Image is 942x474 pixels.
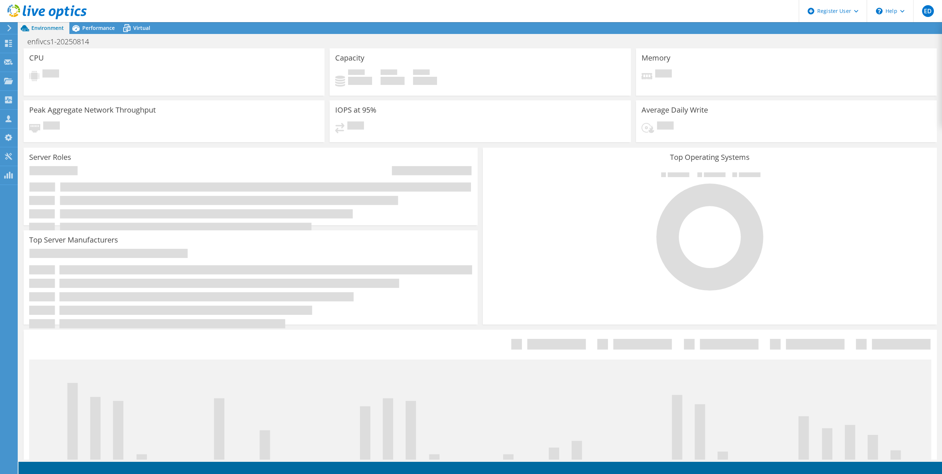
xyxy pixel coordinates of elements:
[133,24,150,31] span: Virtual
[82,24,115,31] span: Performance
[347,121,364,131] span: Pending
[413,69,430,77] span: Total
[348,77,372,85] h4: 0 GiB
[642,106,708,114] h3: Average Daily Write
[348,69,365,77] span: Used
[655,69,672,79] span: Pending
[24,38,100,46] h1: enfivcs1-20250814
[413,77,437,85] h4: 0 GiB
[43,121,60,131] span: Pending
[31,24,64,31] span: Environment
[335,54,364,62] h3: Capacity
[29,54,44,62] h3: CPU
[29,106,156,114] h3: Peak Aggregate Network Throughput
[657,121,674,131] span: Pending
[381,77,405,85] h4: 0 GiB
[642,54,670,62] h3: Memory
[381,69,397,77] span: Free
[29,153,71,161] h3: Server Roles
[29,236,118,244] h3: Top Server Manufacturers
[922,5,934,17] span: ED
[488,153,931,161] h3: Top Operating Systems
[42,69,59,79] span: Pending
[335,106,377,114] h3: IOPS at 95%
[876,8,883,14] svg: \n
